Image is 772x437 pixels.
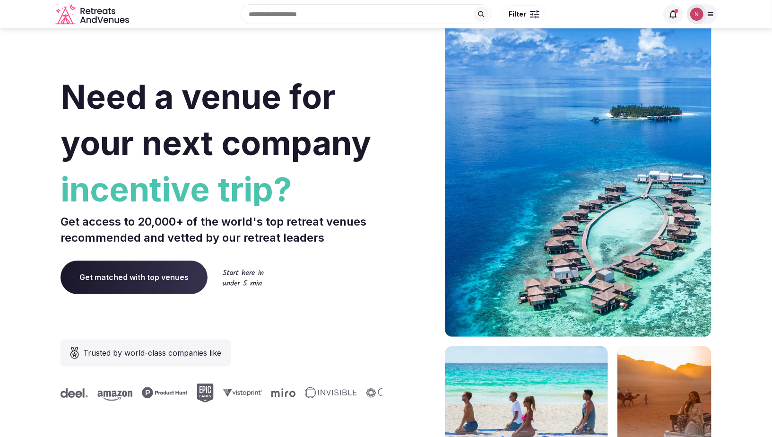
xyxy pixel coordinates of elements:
svg: Retreats and Venues company logo [55,4,131,25]
span: Trusted by world-class companies like [83,347,221,358]
button: Filter [503,5,546,23]
span: incentive trip? [61,166,382,213]
span: Filter [509,9,526,19]
img: Nathalia Bilotti [690,8,703,21]
svg: Vistaprint company logo [221,389,260,397]
svg: Miro company logo [269,388,294,397]
a: Visit the homepage [55,4,131,25]
span: Need a venue for your next company [61,77,371,163]
svg: Invisible company logo [303,387,355,399]
svg: Deel company logo [59,388,86,398]
svg: Epic Games company logo [195,384,212,402]
a: Get matched with top venues [61,261,208,294]
p: Get access to 20,000+ of the world's top retreat venues recommended and vetted by our retreat lea... [61,214,382,245]
img: Start here in under 5 min [223,269,264,286]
